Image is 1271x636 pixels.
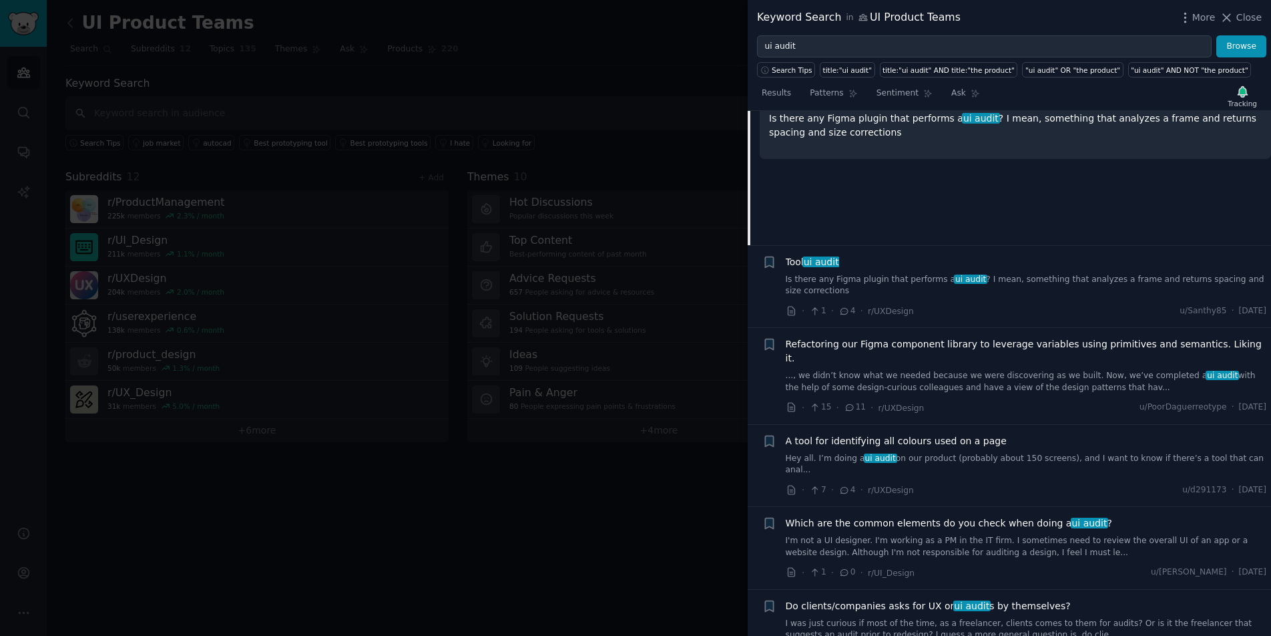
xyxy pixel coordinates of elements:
[1239,402,1266,414] span: [DATE]
[786,255,839,269] a: Toolui audit
[802,304,804,318] span: ·
[1206,371,1239,380] span: ui audit
[838,305,855,317] span: 4
[809,305,826,317] span: 1
[962,113,999,124] span: ui audit
[757,9,961,26] div: Keyword Search UI Product Teams
[786,535,1267,559] a: I'm not a UI designer. I'm working as a PM in the IT firm. I sometimes need to review the overall...
[786,516,1112,530] span: Which are the common elements do you check when doing a ?
[802,401,804,415] span: ·
[831,304,834,318] span: ·
[1232,402,1234,414] span: ·
[876,88,919,100] span: Sentiment
[860,304,863,318] span: ·
[1178,11,1216,25] button: More
[860,566,863,580] span: ·
[1228,99,1257,108] div: Tracking
[1071,518,1108,528] span: ui audit
[872,83,937,110] a: Sentiment
[878,404,925,413] span: r/UXDesign
[802,566,804,580] span: ·
[954,275,987,284] span: ui audit
[870,401,873,415] span: ·
[786,516,1112,530] a: Which are the common elements do you check when doing aui audit?
[1232,567,1234,579] span: ·
[809,567,826,579] span: 1
[880,62,1018,77] a: title:"ui audit" AND title:"the product"
[802,257,840,267] span: ui audit
[947,83,985,110] a: Ask
[786,434,1007,448] a: A tool for identifying all colours used on a page
[823,65,872,75] div: title:"ui audit"
[831,566,834,580] span: ·
[1223,82,1262,110] button: Tracking
[860,483,863,497] span: ·
[820,62,874,77] a: title:"ui audit"
[1151,567,1227,579] span: u/[PERSON_NAME]
[868,307,914,316] span: r/UXDesign
[846,12,853,24] span: in
[1139,402,1227,414] span: u/PoorDaguerreotype
[1236,11,1262,25] span: Close
[786,337,1267,365] a: Refactoring our Figma component library to leverage variables using primitives and semantics. Lik...
[864,454,897,463] span: ui audit
[1022,62,1123,77] a: "ui audit" OR "the product"
[786,453,1267,476] a: Hey all. I’m doing aui auditon our product (probably about 150 screens), and I want to know if th...
[838,567,855,579] span: 0
[1220,11,1262,25] button: Close
[836,401,839,415] span: ·
[757,83,796,110] a: Results
[810,88,843,100] span: Patterns
[1131,65,1248,75] div: "ui audit" AND NOT "the product"
[844,402,866,414] span: 11
[772,65,812,75] span: Search Tips
[1239,305,1266,317] span: [DATE]
[809,402,831,414] span: 15
[1192,11,1216,25] span: More
[809,484,826,496] span: 7
[786,599,1071,613] a: Do clients/companies asks for UX orui audits by themselves?
[868,569,915,578] span: r/UI_Design
[805,83,862,110] a: Patterns
[831,483,834,497] span: ·
[762,88,791,100] span: Results
[951,88,966,100] span: Ask
[757,35,1212,58] input: Try a keyword related to your business
[1232,305,1234,317] span: ·
[757,62,815,77] button: Search Tips
[1025,65,1120,75] div: "ui audit" OR "the product"
[1128,62,1252,77] a: "ui audit" AND NOT "the product"
[882,65,1015,75] div: title:"ui audit" AND title:"the product"
[786,599,1071,613] span: Do clients/companies asks for UX or s by themselves?
[802,483,804,497] span: ·
[769,112,1262,140] p: Is there any Figma plugin that performs a ? I mean, something that analyzes a frame and returns s...
[786,370,1267,393] a: ..., we didn’t know what we needed because we were discovering as we built. Now, we’ve completed ...
[1182,484,1226,496] span: u/d291173
[868,486,914,495] span: r/UXDesign
[786,274,1267,297] a: Is there any Figma plugin that performs aui audit? I mean, something that analyzes a frame and re...
[1216,35,1266,58] button: Browse
[1239,484,1266,496] span: [DATE]
[838,484,855,496] span: 4
[786,255,839,269] span: Tool
[953,601,991,611] span: ui audit
[1239,567,1266,579] span: [DATE]
[1232,484,1234,496] span: ·
[1180,305,1226,317] span: u/Santhy85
